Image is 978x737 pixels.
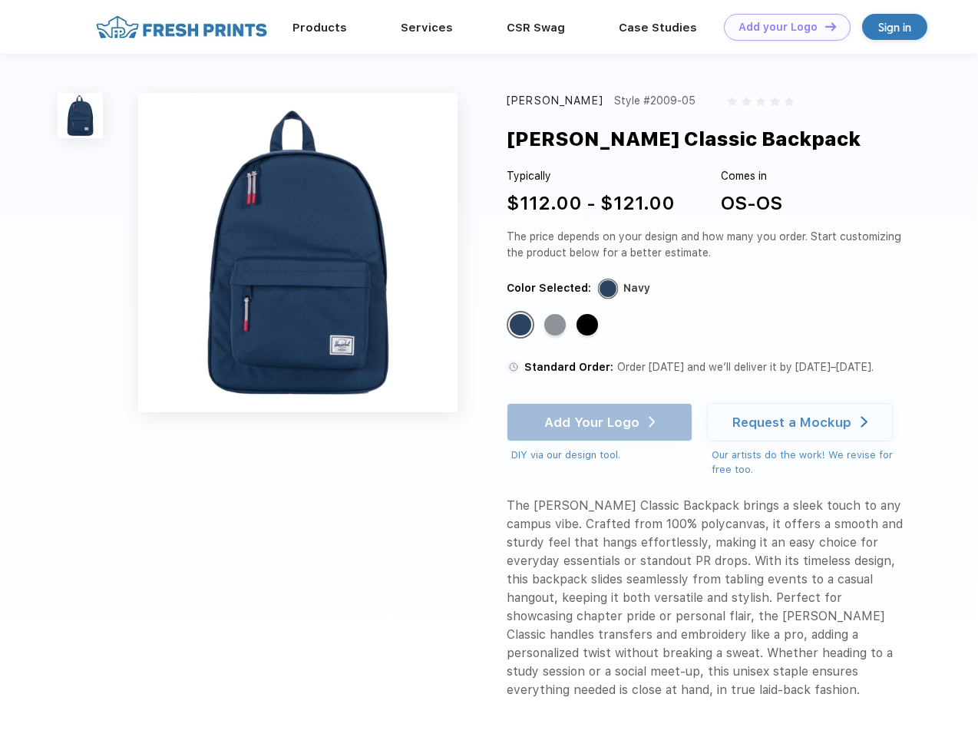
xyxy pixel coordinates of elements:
img: standard order [507,360,520,374]
div: Navy [510,314,531,335]
div: Request a Mockup [732,415,851,430]
img: gray_star.svg [756,97,765,106]
div: The price depends on your design and how many you order. Start customizing the product below for ... [507,229,907,261]
div: The [PERSON_NAME] Classic Backpack brings a sleek touch to any campus vibe. Crafted from 100% pol... [507,497,907,699]
div: DIY via our design tool. [511,448,692,463]
div: Navy [623,280,650,296]
div: Comes in [721,168,782,184]
img: gray_star.svg [785,97,794,106]
div: Sign in [878,18,911,36]
span: Order [DATE] and we’ll deliver it by [DATE]–[DATE]. [617,361,874,373]
img: fo%20logo%202.webp [91,14,272,41]
div: Add your Logo [738,21,818,34]
a: Sign in [862,14,927,40]
img: DT [825,22,836,31]
img: func=resize&h=640 [138,93,458,412]
img: white arrow [861,416,867,428]
div: Color Selected: [507,280,591,296]
div: [PERSON_NAME] Classic Backpack [507,124,861,154]
div: Black [577,314,598,335]
img: gray_star.svg [770,97,779,106]
a: Products [292,21,347,35]
div: Raven Crosshatch [544,314,566,335]
span: Standard Order: [524,361,613,373]
div: Style #2009-05 [614,93,696,109]
div: [PERSON_NAME] [507,93,603,109]
img: gray_star.svg [728,97,737,106]
div: Our artists do the work! We revise for free too. [712,448,907,478]
div: Typically [507,168,675,184]
img: gray_star.svg [742,97,751,106]
div: OS-OS [721,190,782,217]
img: func=resize&h=100 [58,93,103,138]
div: $112.00 - $121.00 [507,190,675,217]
